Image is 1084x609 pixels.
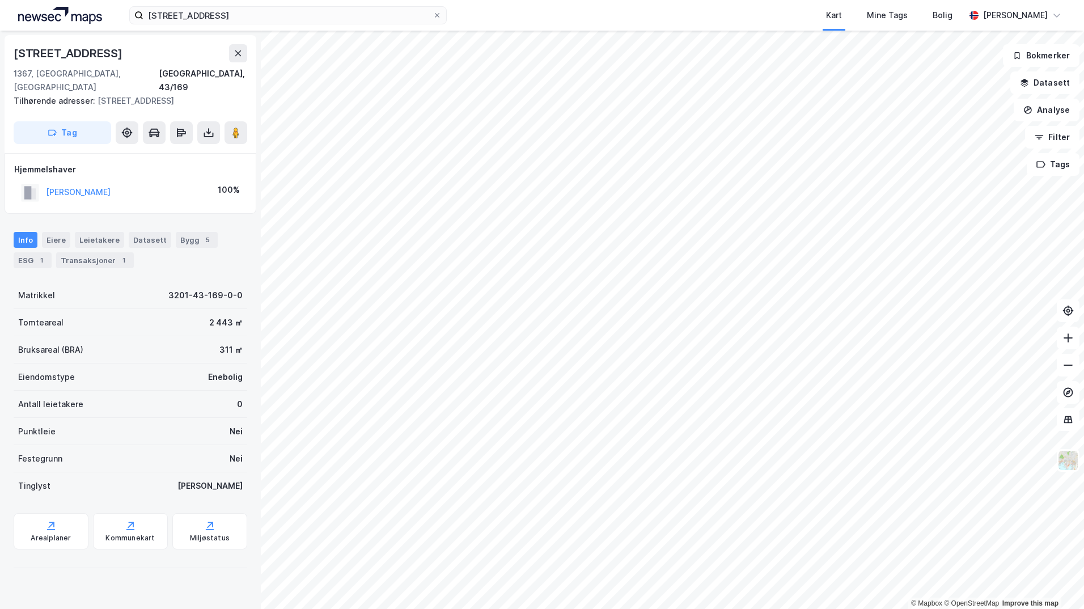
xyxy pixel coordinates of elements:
button: Analyse [1014,99,1079,121]
div: Bygg [176,232,218,248]
div: Bruksareal (BRA) [18,343,83,357]
div: Mine Tags [867,9,908,22]
div: Kommunekart [105,534,155,543]
div: 1 [118,255,129,266]
button: Filter [1025,126,1079,149]
div: 2 443 ㎡ [209,316,243,329]
button: Tag [14,121,111,144]
div: 1367, [GEOGRAPHIC_DATA], [GEOGRAPHIC_DATA] [14,67,159,94]
div: [PERSON_NAME] [177,479,243,493]
div: Datasett [129,232,171,248]
a: OpenStreetMap [944,599,999,607]
a: Improve this map [1002,599,1058,607]
div: Leietakere [75,232,124,248]
div: Hjemmelshaver [14,163,247,176]
div: Matrikkel [18,289,55,302]
div: 100% [218,183,240,197]
div: Bolig [933,9,952,22]
div: 5 [202,234,213,246]
div: Kart [826,9,842,22]
div: Eiendomstype [18,370,75,384]
img: logo.a4113a55bc3d86da70a041830d287a7e.svg [18,7,102,24]
div: Nei [230,425,243,438]
div: Transaksjoner [56,252,134,268]
div: ESG [14,252,52,268]
div: 311 ㎡ [219,343,243,357]
div: [GEOGRAPHIC_DATA], 43/169 [159,67,247,94]
div: 3201-43-169-0-0 [168,289,243,302]
div: Punktleie [18,425,56,438]
button: Datasett [1010,71,1079,94]
div: Tinglyst [18,479,50,493]
div: Antall leietakere [18,397,83,411]
iframe: Chat Widget [1027,555,1084,609]
a: Mapbox [911,599,942,607]
div: Enebolig [208,370,243,384]
div: 1 [36,255,47,266]
button: Bokmerker [1003,44,1079,67]
div: [PERSON_NAME] [983,9,1048,22]
span: Tilhørende adresser: [14,96,98,105]
button: Tags [1027,153,1079,176]
div: Info [14,232,37,248]
div: [STREET_ADDRESS] [14,94,238,108]
div: Arealplaner [31,534,71,543]
div: Kontrollprogram for chat [1027,555,1084,609]
div: Tomteareal [18,316,63,329]
div: [STREET_ADDRESS] [14,44,125,62]
div: Miljøstatus [190,534,230,543]
div: 0 [237,397,243,411]
img: Z [1057,450,1079,471]
div: Eiere [42,232,70,248]
div: Nei [230,452,243,466]
div: Festegrunn [18,452,62,466]
input: Søk på adresse, matrikkel, gårdeiere, leietakere eller personer [143,7,433,24]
